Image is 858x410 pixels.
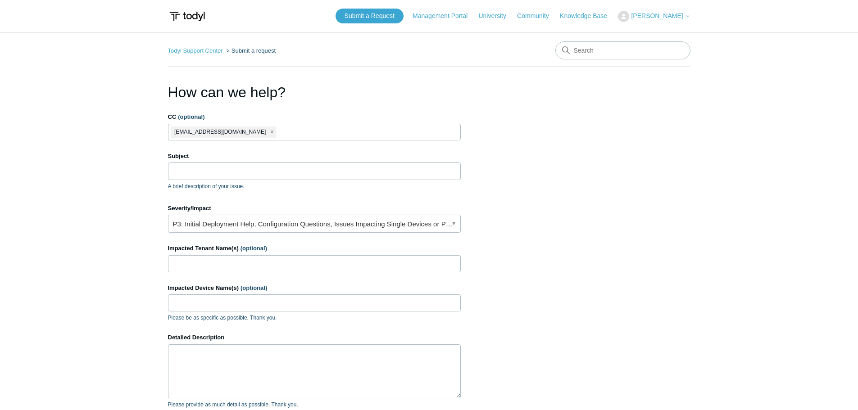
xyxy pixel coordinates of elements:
[336,9,404,23] a: Submit a Request
[168,333,461,342] label: Detailed Description
[168,244,461,253] label: Impacted Tenant Name(s)
[168,401,461,409] p: Please provide as much detail as possible. Thank you.
[618,11,690,22] button: [PERSON_NAME]
[478,11,515,21] a: University
[168,113,461,122] label: CC
[241,245,267,252] span: (optional)
[168,47,223,54] a: Todyl Support Center
[224,47,276,54] li: Submit a request
[168,215,461,233] a: P3: Initial Deployment Help, Configuration Questions, Issues Impacting Single Devices or Past Out...
[413,11,477,21] a: Management Portal
[517,11,558,21] a: Community
[168,81,461,103] h1: How can we help?
[241,284,267,291] span: (optional)
[168,284,461,293] label: Impacted Device Name(s)
[560,11,616,21] a: Knowledge Base
[270,127,273,137] span: close
[178,113,204,120] span: (optional)
[168,314,461,322] p: Please be as specific as possible. Thank you.
[168,152,461,161] label: Subject
[555,41,690,59] input: Search
[631,12,683,19] span: [PERSON_NAME]
[168,8,206,25] img: Todyl Support Center Help Center home page
[168,182,461,190] p: A brief description of your issue.
[174,127,266,137] span: [EMAIL_ADDRESS][DOMAIN_NAME]
[168,204,461,213] label: Severity/Impact
[168,47,225,54] li: Todyl Support Center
